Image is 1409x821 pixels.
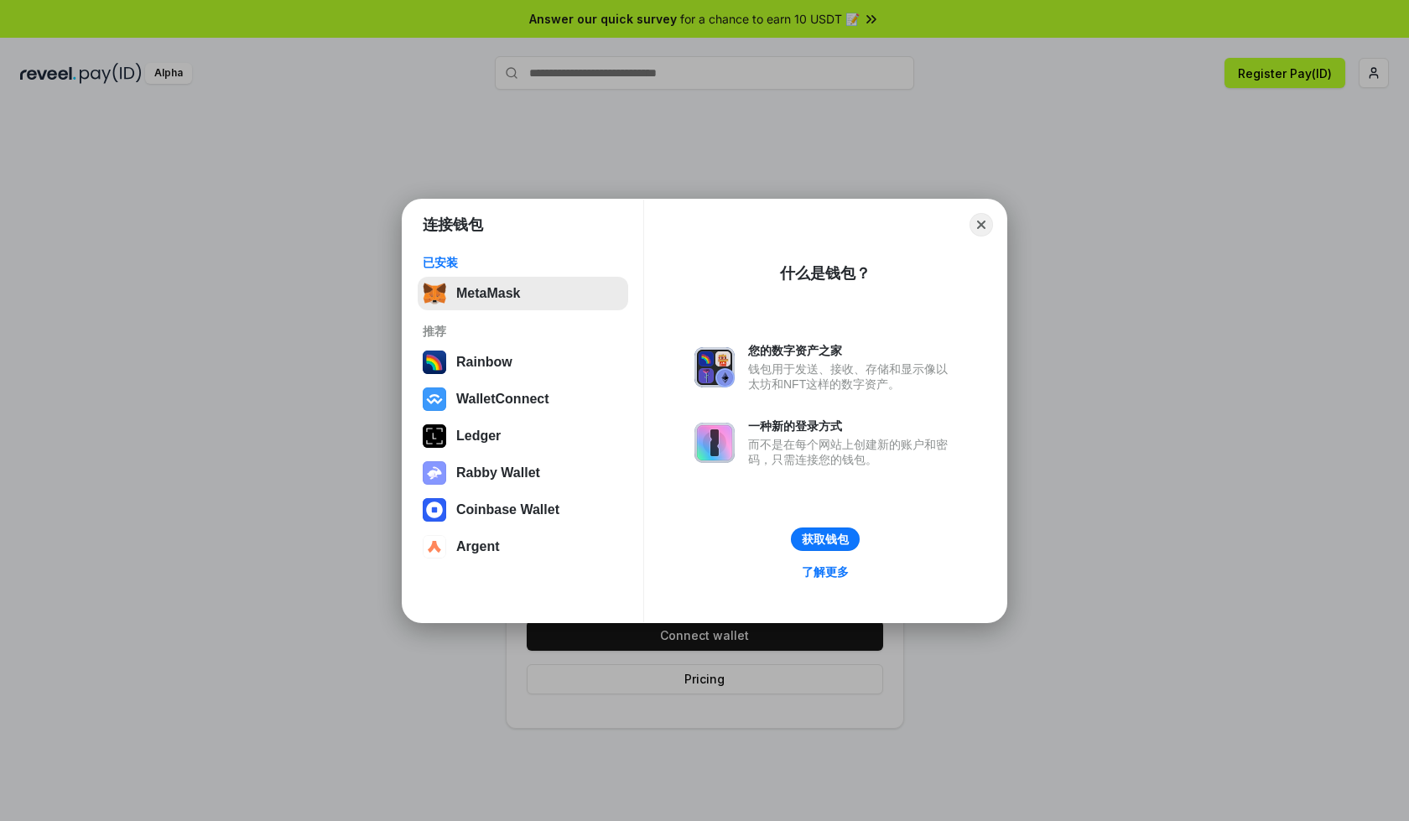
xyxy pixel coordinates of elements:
[423,351,446,374] img: svg+xml,%3Csvg%20width%3D%22120%22%20height%3D%22120%22%20viewBox%3D%220%200%20120%20120%22%20fil...
[418,346,628,379] button: Rainbow
[418,382,628,416] button: WalletConnect
[780,263,871,283] div: 什么是钱包？
[423,282,446,305] img: svg+xml,%3Csvg%20fill%3D%22none%22%20height%3D%2233%22%20viewBox%3D%220%200%2035%2033%22%20width%...
[423,461,446,485] img: svg+xml,%3Csvg%20xmlns%3D%22http%3A%2F%2Fwww.w3.org%2F2000%2Fsvg%22%20fill%3D%22none%22%20viewBox...
[456,392,549,407] div: WalletConnect
[423,424,446,448] img: svg+xml,%3Csvg%20xmlns%3D%22http%3A%2F%2Fwww.w3.org%2F2000%2Fsvg%22%20width%3D%2228%22%20height%3...
[418,419,628,453] button: Ledger
[748,361,956,392] div: 钱包用于发送、接收、存储和显示像以太坊和NFT这样的数字资产。
[791,527,860,551] button: 获取钱包
[456,429,501,444] div: Ledger
[423,324,623,339] div: 推荐
[456,465,540,481] div: Rabby Wallet
[418,530,628,564] button: Argent
[970,213,993,236] button: Close
[456,286,520,301] div: MetaMask
[418,456,628,490] button: Rabby Wallet
[418,493,628,527] button: Coinbase Wallet
[792,561,859,583] a: 了解更多
[748,343,956,358] div: 您的数字资产之家
[423,498,446,522] img: svg+xml,%3Csvg%20width%3D%2228%22%20height%3D%2228%22%20viewBox%3D%220%200%2028%2028%22%20fill%3D...
[748,437,956,467] div: 而不是在每个网站上创建新的账户和密码，只需连接您的钱包。
[456,502,559,517] div: Coinbase Wallet
[456,539,500,554] div: Argent
[423,387,446,411] img: svg+xml,%3Csvg%20width%3D%2228%22%20height%3D%2228%22%20viewBox%3D%220%200%2028%2028%22%20fill%3D...
[802,564,849,579] div: 了解更多
[456,355,512,370] div: Rainbow
[694,423,735,463] img: svg+xml,%3Csvg%20xmlns%3D%22http%3A%2F%2Fwww.w3.org%2F2000%2Fsvg%22%20fill%3D%22none%22%20viewBox...
[418,277,628,310] button: MetaMask
[748,418,956,434] div: 一种新的登录方式
[423,255,623,270] div: 已安装
[694,347,735,387] img: svg+xml,%3Csvg%20xmlns%3D%22http%3A%2F%2Fwww.w3.org%2F2000%2Fsvg%22%20fill%3D%22none%22%20viewBox...
[802,532,849,547] div: 获取钱包
[423,535,446,559] img: svg+xml,%3Csvg%20width%3D%2228%22%20height%3D%2228%22%20viewBox%3D%220%200%2028%2028%22%20fill%3D...
[423,215,483,235] h1: 连接钱包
